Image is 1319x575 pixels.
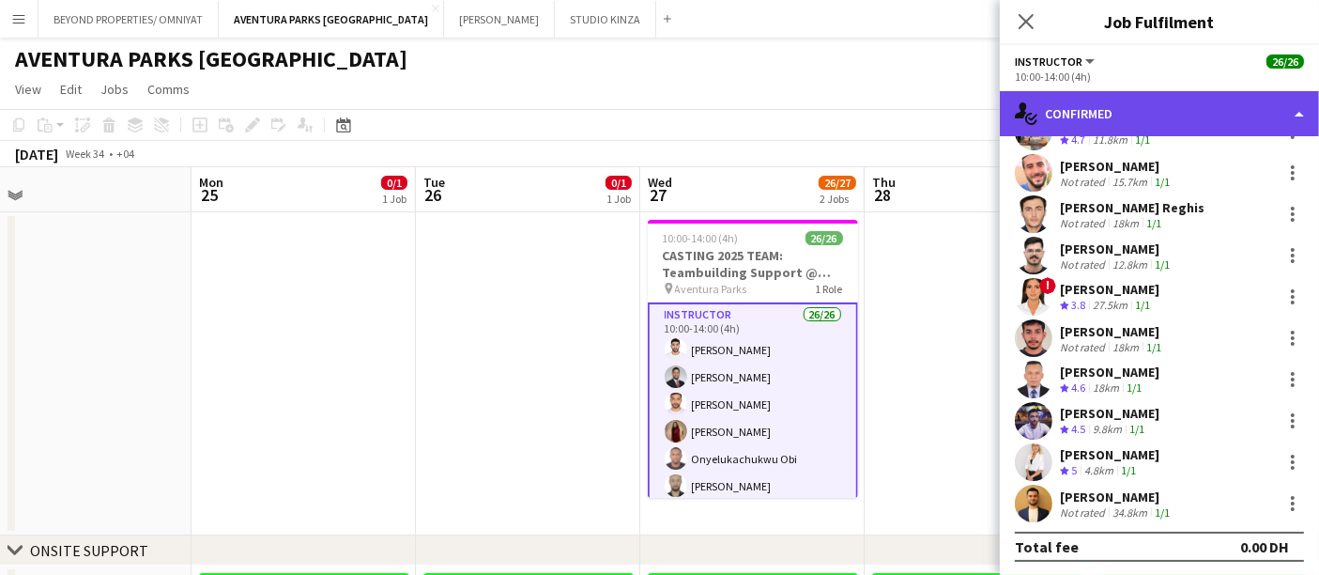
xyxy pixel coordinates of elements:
div: 11.8km [1089,132,1131,148]
div: 10:00-14:00 (4h) [1015,70,1304,84]
div: Not rated [1060,505,1109,520]
app-skills-label: 1/1 [1146,340,1161,354]
div: [PERSON_NAME] [1060,364,1159,381]
div: 0.00 DH [1240,537,1289,556]
span: 3.8 [1071,298,1085,312]
app-job-card: 10:00-14:00 (4h)26/26CASTING 2025 TEAM: Teambuilding Support @ Aventura Parks Aventura Parks1 Rol... [648,220,858,498]
h3: Job Fulfilment [1000,9,1319,34]
span: 25 [196,184,223,206]
div: 9.8km [1089,422,1126,438]
div: 18km [1089,381,1123,396]
app-skills-label: 1/1 [1135,298,1150,312]
span: 5 [1071,463,1077,477]
div: 18km [1109,216,1143,230]
span: 4.7 [1071,132,1085,147]
span: Aventura Parks [675,282,747,296]
button: BEYOND PROPERTIES/ OMNIYAT [38,1,219,38]
span: Week 34 [62,147,109,161]
button: [PERSON_NAME] [444,1,555,38]
span: 4.5 [1071,422,1085,436]
div: [PERSON_NAME] [1060,489,1173,505]
div: 2 Jobs [820,192,855,206]
div: [PERSON_NAME] [1060,241,1173,257]
div: [PERSON_NAME] [1060,323,1165,340]
span: Tue [423,174,445,191]
a: Jobs [93,77,136,101]
div: 27.5km [1089,298,1131,314]
div: [PERSON_NAME] Reghis [1060,199,1204,216]
div: 1 Job [606,192,631,206]
div: 15.7km [1109,175,1151,189]
span: Jobs [100,81,129,98]
app-skills-label: 1/1 [1135,132,1150,147]
span: 10:00-14:00 (4h) [663,231,739,245]
span: 4.6 [1071,381,1085,395]
span: Wed [648,174,672,191]
span: Thu [872,174,896,191]
span: Mon [199,174,223,191]
div: ONSITE SUPPORT [30,541,148,560]
div: 18km [1109,340,1143,354]
div: +04 [116,147,134,161]
h3: CASTING 2025 TEAM: Teambuilding Support @ Aventura Parks [648,247,858,281]
div: [DATE] [15,145,58,163]
span: Edit [60,81,82,98]
div: 12.8km [1109,257,1151,272]
span: ! [1039,277,1056,294]
div: [PERSON_NAME] [1060,446,1159,463]
span: 28 [869,184,896,206]
div: 34.8km [1109,505,1151,520]
app-skills-label: 1/1 [1155,257,1170,272]
span: 0/1 [606,176,632,190]
app-skills-label: 1/1 [1155,505,1170,520]
span: 27 [645,184,672,206]
div: Not rated [1060,175,1109,189]
button: Instructor [1015,54,1097,69]
div: Not rated [1060,340,1109,354]
app-skills-label: 1/1 [1127,381,1142,395]
button: STUDIO KINZA [555,1,656,38]
div: 4.8km [1081,463,1117,479]
a: Comms [140,77,197,101]
div: [PERSON_NAME] [1060,281,1159,298]
div: Confirmed [1000,91,1319,136]
div: Not rated [1060,216,1109,230]
span: 26/26 [805,231,843,245]
span: View [15,81,41,98]
span: 26 [421,184,445,206]
div: Total fee [1015,537,1079,556]
app-skills-label: 1/1 [1155,175,1170,189]
span: Comms [147,81,190,98]
h1: AVENTURA PARKS [GEOGRAPHIC_DATA] [15,45,407,73]
app-skills-label: 1/1 [1129,422,1144,436]
button: AVENTURA PARKS [GEOGRAPHIC_DATA] [219,1,444,38]
span: 26/26 [1266,54,1304,69]
div: [PERSON_NAME] [1060,405,1159,422]
span: 1 Role [816,282,843,296]
div: 1 Job [382,192,406,206]
span: 26/27 [819,176,856,190]
div: Not rated [1060,257,1109,272]
span: Instructor [1015,54,1082,69]
div: [PERSON_NAME] [1060,158,1173,175]
a: View [8,77,49,101]
app-skills-label: 1/1 [1121,463,1136,477]
app-skills-label: 1/1 [1146,216,1161,230]
a: Edit [53,77,89,101]
span: 0/1 [381,176,407,190]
